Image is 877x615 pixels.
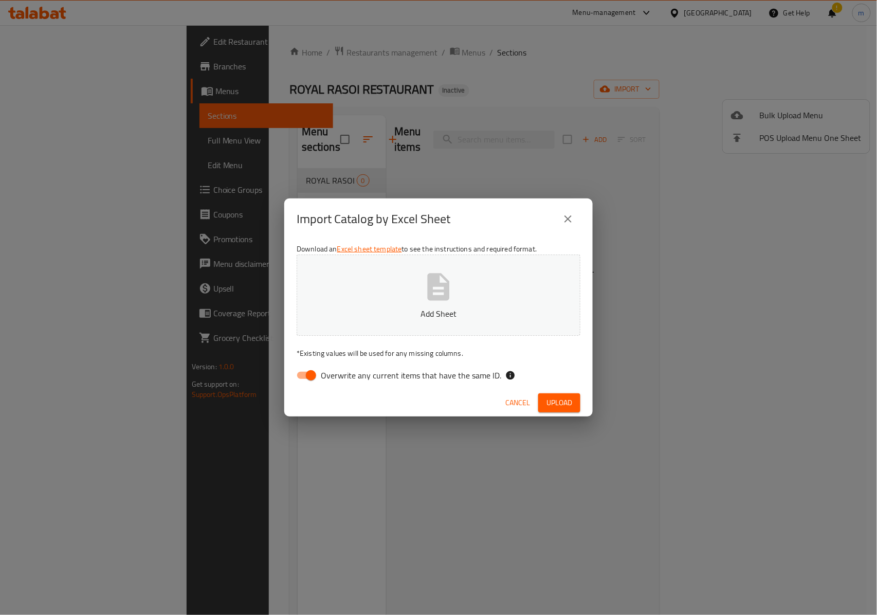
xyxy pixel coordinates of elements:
[284,240,593,389] div: Download an to see the instructions and required format.
[337,242,402,256] a: Excel sheet template
[501,393,534,412] button: Cancel
[505,396,530,409] span: Cancel
[546,396,572,409] span: Upload
[313,307,564,320] p: Add Sheet
[297,348,580,358] p: Existing values will be used for any missing columns.
[297,211,450,227] h2: Import Catalog by Excel Sheet
[297,255,580,336] button: Add Sheet
[321,369,501,382] span: Overwrite any current items that have the same ID.
[556,207,580,231] button: close
[538,393,580,412] button: Upload
[505,370,516,381] svg: If the overwrite option isn't selected, then the items that match an existing ID will be ignored ...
